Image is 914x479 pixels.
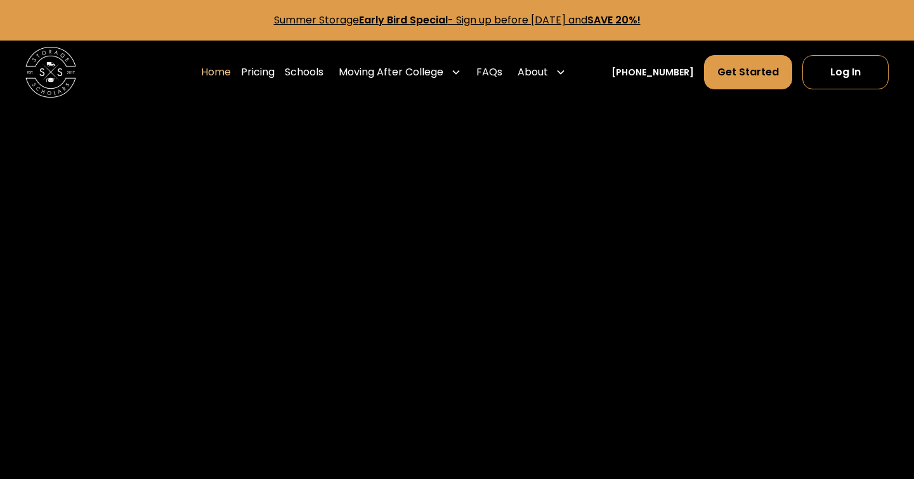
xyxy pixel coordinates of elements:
strong: SAVE 20%! [587,13,641,27]
img: Storage Scholars main logo [25,47,76,98]
a: Schools [285,54,323,90]
a: [PHONE_NUMBER] [611,66,694,79]
div: Moving After College [339,65,443,80]
strong: Early Bird Special [359,13,448,27]
a: FAQs [476,54,502,90]
div: About [518,65,548,80]
a: Pricing [241,54,275,90]
a: Summer StorageEarly Bird Special- Sign up before [DATE] andSAVE 20%! [274,13,641,27]
a: Get Started [704,55,792,89]
a: Log In [802,55,889,89]
a: Home [201,54,231,90]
